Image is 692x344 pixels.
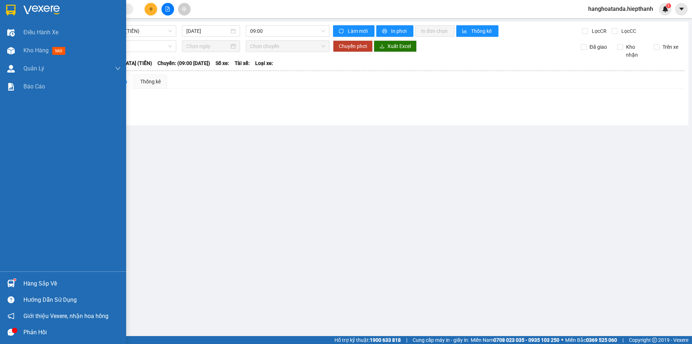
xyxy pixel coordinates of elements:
span: file-add [165,6,170,12]
span: Miền Bắc [565,336,617,344]
button: aim [178,3,191,16]
span: Số xe: [216,59,229,67]
input: Chọn ngày [186,42,229,50]
span: sync [339,29,345,34]
span: Chọn chuyến [250,41,325,52]
span: copyright [652,338,657,343]
span: mới [52,47,65,55]
button: syncLàm mới [333,25,374,37]
span: printer [382,29,388,34]
span: Miền Nam [471,336,559,344]
strong: 1900 633 818 [370,337,401,343]
span: ⚪️ [561,339,563,341]
span: Loại xe: [255,59,273,67]
button: Chuyển phơi [333,40,373,52]
img: solution-icon [7,83,15,91]
div: Phản hồi [23,327,121,338]
span: In phơi [391,27,408,35]
span: plus [148,6,154,12]
span: aim [182,6,187,12]
button: printerIn phơi [376,25,413,37]
sup: 1 [666,3,671,8]
span: Tài xế: [235,59,250,67]
span: Đã giao [587,43,610,51]
sup: 1 [14,279,16,281]
button: downloadXuất Excel [374,40,417,52]
img: warehouse-icon [7,47,15,55]
span: Cung cấp máy in - giấy in: [413,336,469,344]
span: bar-chart [462,29,468,34]
span: 1 [667,3,670,8]
span: Điều hành xe [23,28,58,37]
span: hanghoatanda.hiepthanh [582,4,659,13]
span: Chuyến: (09:00 [DATE]) [158,59,210,67]
div: Hàng sắp về [23,278,121,289]
img: warehouse-icon [7,29,15,36]
span: question-circle [8,296,14,303]
span: Quản Lý [23,64,44,73]
span: Hỗ trợ kỹ thuật: [334,336,401,344]
span: message [8,329,14,336]
span: 09:00 [250,26,325,36]
span: notification [8,313,14,319]
input: 16/08/2025 [186,27,229,35]
span: Lọc CR [589,27,608,35]
span: Thống kê [471,27,493,35]
img: icon-new-feature [662,6,669,12]
span: Kho hàng [23,47,49,54]
span: down [115,66,121,71]
button: caret-down [675,3,688,16]
strong: 0708 023 035 - 0935 103 250 [493,337,559,343]
div: Thống kê [140,78,161,86]
button: bar-chartThống kê [456,25,498,37]
span: Trên xe [660,43,681,51]
span: Lọc CC [618,27,637,35]
div: Hướng dẫn sử dụng [23,295,121,305]
button: plus [145,3,157,16]
span: Kho nhận [623,43,648,59]
button: In đơn chọn [415,25,454,37]
img: warehouse-icon [7,280,15,287]
button: file-add [161,3,174,16]
span: Báo cáo [23,82,45,91]
span: Làm mới [348,27,369,35]
span: | [406,336,407,344]
strong: 0369 525 060 [586,337,617,343]
span: Giới thiệu Vexere, nhận hoa hồng [23,312,108,321]
span: | [622,336,624,344]
img: warehouse-icon [7,65,15,73]
span: caret-down [678,6,685,12]
img: logo-vxr [6,5,15,16]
